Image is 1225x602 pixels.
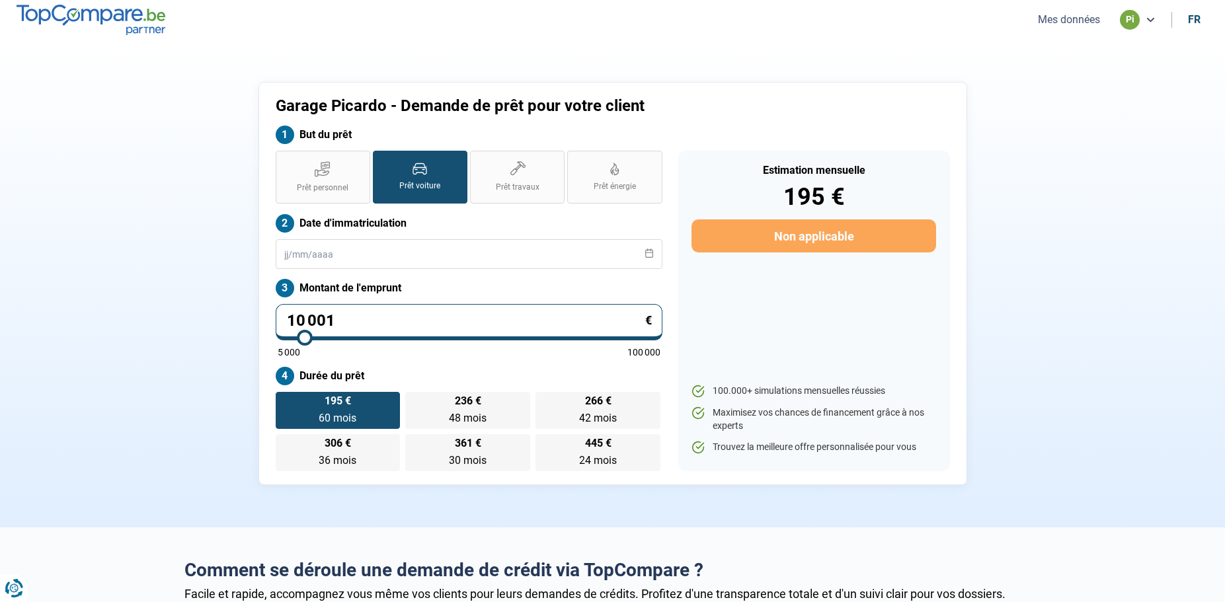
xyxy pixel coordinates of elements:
[449,454,487,467] span: 30 mois
[1120,10,1140,30] div: pi
[455,396,481,406] span: 236 €
[276,279,662,297] label: Montant de l'emprunt
[579,454,617,467] span: 24 mois
[276,367,662,385] label: Durée du prêt
[276,96,777,116] h1: Garage Picardo - Demande de prêt pour votre client
[692,219,935,252] button: Non applicable
[325,438,351,449] span: 306 €
[184,587,1041,601] div: Facile et rapide, accompagnez vous même vos clients pour leurs demandes de crédits. Profitez d'un...
[579,412,617,424] span: 42 mois
[585,396,612,406] span: 266 €
[1188,13,1201,26] div: fr
[692,441,935,454] li: Trouvez la meilleure offre personnalisée pour vous
[692,165,935,176] div: Estimation mensuelle
[276,239,662,269] input: jj/mm/aaaa
[627,348,660,357] span: 100 000
[692,185,935,209] div: 195 €
[449,412,487,424] span: 48 mois
[496,182,539,193] span: Prêt travaux
[325,396,351,406] span: 195 €
[319,412,356,424] span: 60 mois
[692,406,935,432] li: Maximisez vos chances de financement grâce à nos experts
[278,348,300,357] span: 5 000
[276,214,662,233] label: Date d'immatriculation
[297,182,348,194] span: Prêt personnel
[645,315,652,326] span: €
[455,438,481,449] span: 361 €
[319,454,356,467] span: 36 mois
[1034,13,1104,26] button: Mes données
[692,385,935,398] li: 100.000+ simulations mensuelles réussies
[399,180,440,192] span: Prêt voiture
[17,5,165,34] img: TopCompare.be
[184,559,1041,582] h2: Comment se déroule une demande de crédit via TopCompare ?
[276,126,662,144] label: But du prêt
[594,181,636,192] span: Prêt énergie
[585,438,612,449] span: 445 €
